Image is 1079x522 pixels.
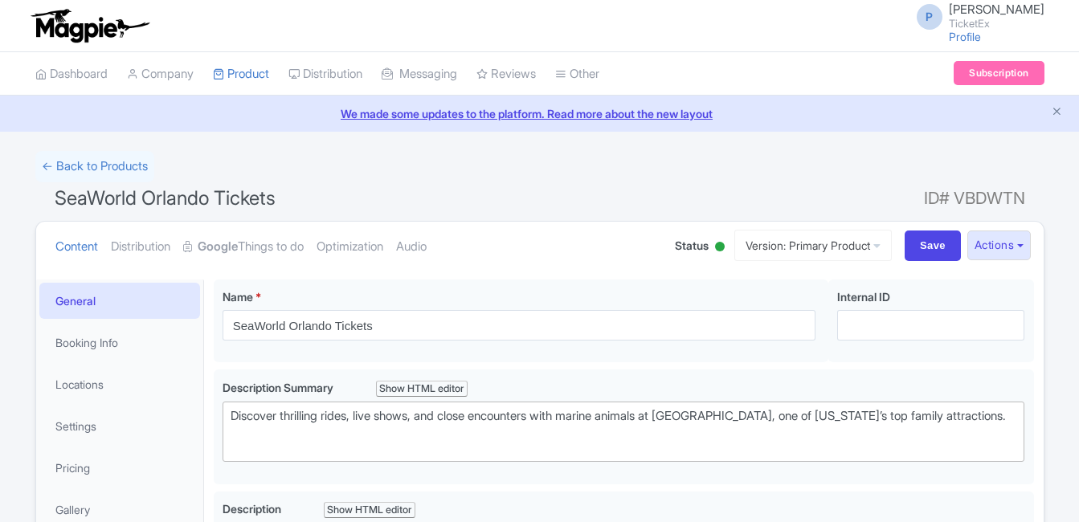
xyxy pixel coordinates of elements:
[223,502,284,516] span: Description
[213,52,269,96] a: Product
[905,230,961,261] input: Save
[917,4,942,30] span: P
[288,52,362,96] a: Distribution
[127,52,194,96] a: Company
[967,230,1031,260] button: Actions
[734,230,892,261] a: Version: Primary Product
[324,502,416,519] div: Show HTML editor
[231,407,1017,443] div: Discover thrilling rides, live shows, and close encounters with marine animals at [GEOGRAPHIC_DAT...
[27,8,152,43] img: logo-ab69f6fb50320c5b225c76a69d11143b.png
[39,324,200,361] a: Booking Info
[39,408,200,444] a: Settings
[924,182,1025,214] span: ID# VBDWTN
[39,283,200,319] a: General
[949,18,1044,29] small: TicketEx
[476,52,536,96] a: Reviews
[555,52,599,96] a: Other
[949,2,1044,17] span: [PERSON_NAME]
[954,61,1044,85] a: Subscription
[55,222,98,272] a: Content
[39,450,200,486] a: Pricing
[39,366,200,402] a: Locations
[376,381,468,398] div: Show HTML editor
[907,3,1044,29] a: P [PERSON_NAME] TicketEx
[949,30,981,43] a: Profile
[396,222,427,272] a: Audio
[111,222,170,272] a: Distribution
[183,222,304,272] a: GoogleThings to do
[382,52,457,96] a: Messaging
[837,290,890,304] span: Internal ID
[1051,104,1063,122] button: Close announcement
[712,235,728,260] div: Active
[10,105,1069,122] a: We made some updates to the platform. Read more about the new layout
[198,238,238,256] strong: Google
[55,186,276,210] span: SeaWorld Orlando Tickets
[35,52,108,96] a: Dashboard
[223,381,336,394] span: Description Summary
[223,290,253,304] span: Name
[317,222,383,272] a: Optimization
[35,151,154,182] a: ← Back to Products
[675,237,709,254] span: Status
